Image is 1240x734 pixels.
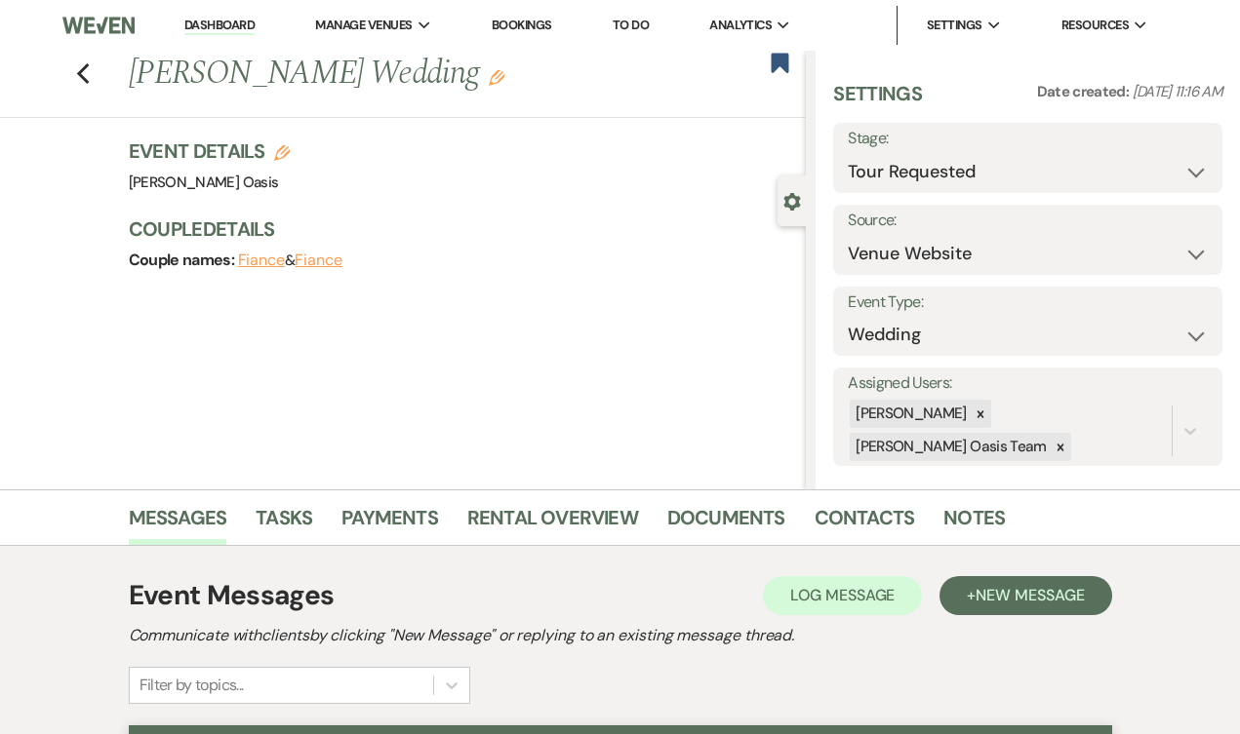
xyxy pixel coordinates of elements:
[129,575,335,616] h1: Event Messages
[184,17,255,35] a: Dashboard
[790,585,895,605] span: Log Message
[467,502,638,545] a: Rental Overview
[1037,82,1133,101] span: Date created:
[848,289,1208,317] label: Event Type:
[833,80,922,123] h3: Settings
[943,502,1005,545] a: Notes
[341,502,438,545] a: Payments
[129,173,279,192] span: [PERSON_NAME] Oasis
[129,250,238,270] span: Couple names:
[62,5,135,46] img: Weven Logo
[976,585,1084,605] span: New Message
[129,51,663,97] h1: [PERSON_NAME] Wedding
[848,207,1208,235] label: Source:
[850,433,1050,461] div: [PERSON_NAME] Oasis Team
[1133,82,1222,101] span: [DATE] 11:16 AM
[129,215,787,243] h3: Couple Details
[140,674,244,697] div: Filter by topics...
[129,624,1112,647] h2: Communicate with clients by clicking "New Message" or replying to an existing message thread.
[489,68,504,86] button: Edit
[256,502,312,545] a: Tasks
[238,251,342,270] span: &
[815,502,915,545] a: Contacts
[238,252,286,268] button: Fiance
[129,137,291,165] h3: Event Details
[492,17,552,33] a: Bookings
[1061,16,1129,35] span: Resources
[613,17,649,33] a: To Do
[850,400,970,428] div: [PERSON_NAME]
[940,576,1111,615] button: +New Message
[315,16,412,35] span: Manage Venues
[129,502,227,545] a: Messages
[667,502,785,545] a: Documents
[927,16,982,35] span: Settings
[848,125,1208,153] label: Stage:
[763,576,922,615] button: Log Message
[709,16,772,35] span: Analytics
[295,252,342,268] button: Fiance
[783,191,801,210] button: Close lead details
[848,369,1208,398] label: Assigned Users:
